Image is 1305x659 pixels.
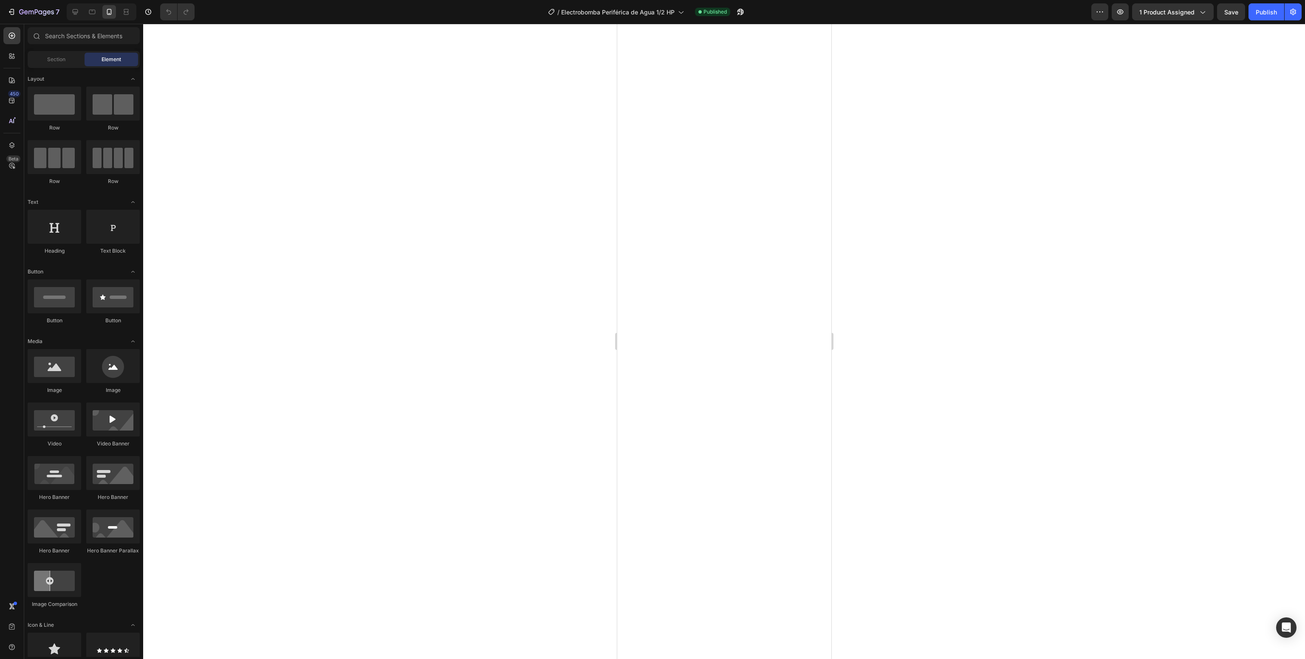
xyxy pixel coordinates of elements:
button: 7 [3,3,63,20]
input: Search Sections & Elements [28,27,140,44]
div: Hero Banner [28,493,81,501]
div: Row [86,177,140,185]
div: Row [28,177,81,185]
span: Button [28,268,43,276]
button: 1 product assigned [1132,3,1214,20]
div: Undo/Redo [160,3,195,20]
span: Toggle open [126,195,140,209]
span: Text [28,198,38,206]
div: Row [28,124,81,132]
div: Button [28,317,81,324]
div: Open Intercom Messenger [1276,617,1297,638]
div: Image [86,386,140,394]
div: Hero Banner Parallax [86,547,140,555]
span: Section [47,56,65,63]
div: Button [86,317,140,324]
span: Icon & Line [28,621,54,629]
span: 1 product assigned [1139,8,1195,17]
div: Hero Banner [28,547,81,555]
button: Save [1217,3,1245,20]
div: Image [28,386,81,394]
div: Text Block [86,247,140,255]
p: 7 [56,7,59,17]
span: Published [703,8,727,16]
span: Media [28,338,42,345]
div: Video [28,440,81,448]
span: Layout [28,75,44,83]
div: Row [86,124,140,132]
div: Heading [28,247,81,255]
span: Save [1224,8,1238,16]
span: Electrobomba Periférica de Agua 1/2 HP [561,8,675,17]
span: Toggle open [126,335,140,348]
iframe: Design area [617,24,831,659]
span: / [557,8,559,17]
button: Publish [1249,3,1284,20]
div: Image Comparison [28,600,81,608]
div: 450 [8,90,20,97]
div: Beta [6,155,20,162]
div: Hero Banner [86,493,140,501]
span: Toggle open [126,265,140,279]
span: Element [102,56,121,63]
span: Toggle open [126,618,140,632]
div: Publish [1256,8,1277,17]
div: Video Banner [86,440,140,448]
span: Toggle open [126,72,140,86]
